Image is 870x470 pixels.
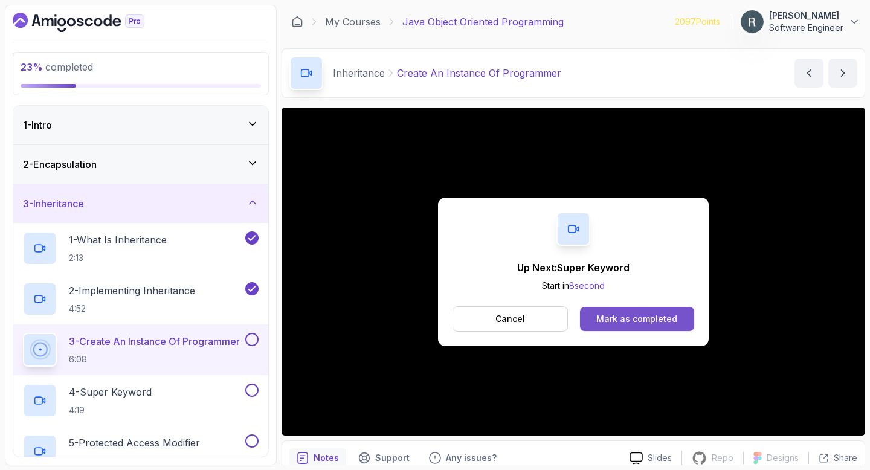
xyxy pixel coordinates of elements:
[808,452,857,464] button: Share
[23,333,259,367] button: 3-Create An Instance Of Programmer6:08
[834,452,857,464] p: Share
[23,282,259,316] button: 2-Implementing Inheritance4:52
[767,452,799,464] p: Designs
[69,404,152,416] p: 4:19
[13,106,268,144] button: 1-Intro
[23,118,52,132] h3: 1 - Intro
[397,66,561,80] p: Create An Instance Of Programmer
[289,448,346,468] button: notes button
[69,303,195,315] p: 4:52
[712,452,733,464] p: Repo
[375,452,410,464] p: Support
[13,13,172,32] a: Dashboard
[21,61,93,73] span: completed
[69,283,195,298] p: 2 - Implementing Inheritance
[23,384,259,417] button: 4-Super Keyword4:19
[13,184,268,223] button: 3-Inheritance
[23,434,259,468] button: 5-Protected Access Modifier2:43
[325,14,381,29] a: My Courses
[769,22,843,34] p: Software Engineer
[517,260,630,275] p: Up Next: Super Keyword
[23,196,84,211] h3: 3 - Inheritance
[69,385,152,399] p: 4 - Super Keyword
[620,452,681,465] a: Slides
[69,455,200,467] p: 2:43
[333,66,385,80] p: Inheritance
[13,145,268,184] button: 2-Encapsulation
[69,233,167,247] p: 1 - What Is Inheritance
[794,59,823,88] button: previous content
[740,10,860,34] button: user profile image[PERSON_NAME]Software Engineer
[495,313,525,325] p: Cancel
[741,10,764,33] img: user profile image
[402,14,564,29] p: Java Object Oriented Programming
[69,252,167,264] p: 2:13
[517,280,630,292] p: Start in
[446,452,497,464] p: Any issues?
[21,61,43,73] span: 23 %
[769,10,843,22] p: [PERSON_NAME]
[422,448,504,468] button: Feedback button
[314,452,339,464] p: Notes
[675,16,720,28] p: 2097 Points
[23,231,259,265] button: 1-What Is Inheritance2:13
[351,448,417,468] button: Support button
[596,313,677,325] div: Mark as completed
[453,306,568,332] button: Cancel
[23,157,97,172] h3: 2 - Encapsulation
[282,108,865,436] iframe: 3 - Create an instance of Programmer
[648,452,672,464] p: Slides
[828,59,857,88] button: next content
[69,334,240,349] p: 3 - Create An Instance Of Programmer
[580,307,694,331] button: Mark as completed
[291,16,303,28] a: Dashboard
[69,436,200,450] p: 5 - Protected Access Modifier
[569,280,605,291] span: 8 second
[69,353,240,365] p: 6:08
